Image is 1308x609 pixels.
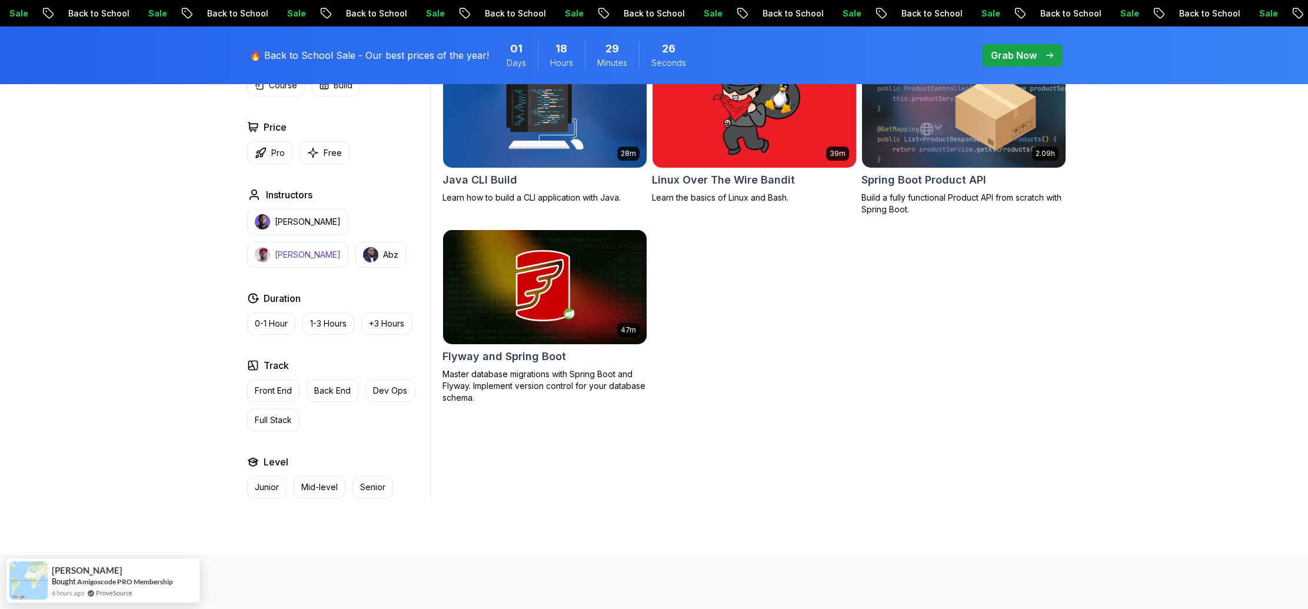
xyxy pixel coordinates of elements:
p: Sale [1246,8,1284,19]
p: Back to School [1166,8,1246,19]
p: Back to School [888,8,968,19]
button: Back End [307,380,358,402]
span: 1 Days [510,41,522,57]
p: Back to School [750,8,830,19]
p: Sale [691,8,728,19]
span: Days [507,57,526,69]
p: 2.09h [1036,149,1055,158]
p: Grab Now [991,48,1037,62]
button: Front End [247,380,299,402]
button: Junior [247,476,287,498]
p: Pro [271,147,285,159]
img: instructor img [255,247,270,262]
p: Build [334,79,352,91]
button: Course [247,74,305,96]
p: 1-3 Hours [310,318,347,330]
p: Dev Ops [373,385,407,397]
p: 0-1 Hour [255,318,288,330]
p: [PERSON_NAME] [275,249,341,261]
button: Pro [247,141,292,164]
p: Full Stack [255,414,292,426]
a: Flyway and Spring Boot card47mFlyway and Spring BootMaster database migrations with Spring Boot a... [442,229,647,404]
p: Learn how to build a CLI application with Java. [442,192,647,204]
p: Sale [135,8,173,19]
p: Free [324,147,342,159]
img: provesource social proof notification image [9,561,48,600]
p: Back to School [611,8,691,19]
h2: Java CLI Build [442,172,517,188]
p: Sale [274,8,312,19]
span: Minutes [597,57,627,69]
p: Sale [830,8,867,19]
span: 18 Hours [555,41,567,57]
p: 28m [621,149,636,158]
a: Linux Over The Wire Bandit card39mLinux Over The Wire BanditLearn the basics of Linux and Bash. [652,53,857,204]
p: Mid-level [301,481,338,493]
span: Bought [52,577,76,586]
h2: Track [264,358,289,372]
button: 1-3 Hours [302,312,354,335]
p: Back to School [1027,8,1107,19]
h2: Flyway and Spring Boot [442,348,566,365]
p: 🔥 Back to School Sale - Our best prices of the year! [249,48,489,62]
span: 6 hours ago [52,588,84,598]
p: Build a fully functional Product API from scratch with Spring Boot. [861,192,1066,215]
p: Abz [383,249,398,261]
p: Junior [255,481,279,493]
button: Build [312,74,360,96]
img: instructor img [363,247,378,262]
a: ProveSource [96,588,132,598]
p: Back to School [333,8,413,19]
p: Master database migrations with Spring Boot and Flyway. Implement version control for your databa... [442,368,647,404]
a: Java CLI Build card28mJava CLI BuildLearn how to build a CLI application with Java. [442,53,647,204]
p: +3 Hours [369,318,404,330]
h2: Level [264,455,288,469]
p: Senior [360,481,385,493]
h2: Spring Boot Product API [861,172,986,188]
button: +3 Hours [361,312,412,335]
img: Linux Over The Wire Bandit card [653,54,856,168]
h2: Price [264,120,287,134]
p: Sale [552,8,590,19]
a: Amigoscode PRO Membership [77,577,173,586]
p: Back to School [194,8,274,19]
span: 26 Seconds [662,41,675,57]
img: instructor img [255,214,270,229]
button: Mid-level [294,476,345,498]
h2: Linux Over The Wire Bandit [652,172,795,188]
button: instructor imgAbz [355,242,406,268]
p: Back End [314,385,351,397]
button: 0-1 Hour [247,312,295,335]
h2: Duration [264,291,301,305]
h2: Instructors [266,188,312,202]
span: 29 Minutes [605,41,619,57]
span: Hours [550,57,573,69]
p: 47m [621,325,636,335]
button: instructor img[PERSON_NAME] [247,209,348,235]
img: Flyway and Spring Boot card [443,230,647,344]
button: Full Stack [247,409,299,431]
p: Sale [968,8,1006,19]
p: Learn the basics of Linux and Bash. [652,192,857,204]
p: Course [269,79,297,91]
button: Free [299,141,350,164]
img: Spring Boot Product API card [862,54,1066,168]
span: [PERSON_NAME] [52,565,122,575]
p: [PERSON_NAME] [275,216,341,228]
span: Seconds [651,57,686,69]
button: Senior [352,476,393,498]
button: Dev Ops [365,380,415,402]
p: Sale [1107,8,1145,19]
p: Sale [413,8,451,19]
button: instructor img[PERSON_NAME] [247,242,348,268]
p: Front End [255,385,292,397]
p: Back to School [472,8,552,19]
p: 39m [830,149,846,158]
a: Spring Boot Product API card2.09hSpring Boot Product APIBuild a fully functional Product API from... [861,53,1066,215]
img: Java CLI Build card [443,54,647,168]
p: Back to School [55,8,135,19]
